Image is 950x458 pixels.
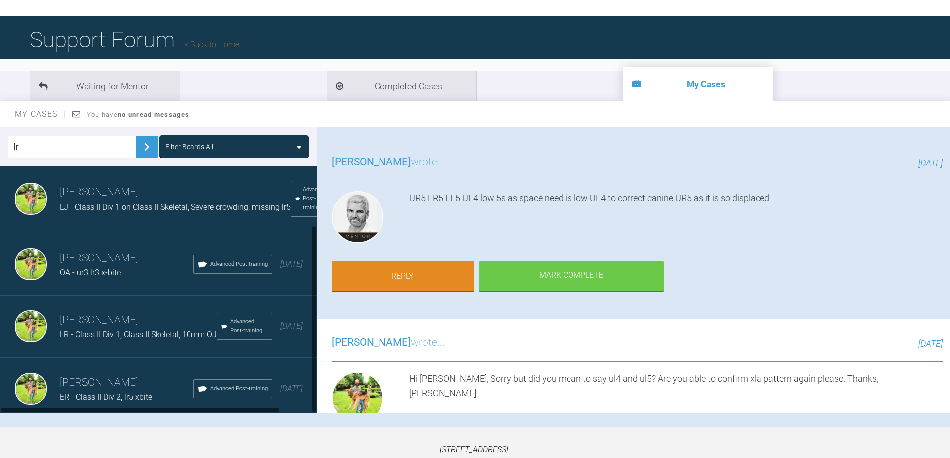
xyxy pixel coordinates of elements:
input: Enter Case ID or Title [8,136,136,158]
h3: wrote... [332,334,445,351]
li: Completed Cases [327,71,476,101]
h3: [PERSON_NAME] [60,250,193,267]
h1: Support Forum [30,22,239,57]
strong: no unread messages [118,111,189,118]
span: LJ - Class II Div 1 on Class II Skeletal, Severe crowding, missing lr5 [60,202,291,212]
img: Ross Hobson [332,191,383,243]
span: You have [87,111,189,118]
a: Back to Home [185,40,239,49]
div: Mark Complete [479,261,664,292]
span: [DATE] [280,259,303,269]
h3: [PERSON_NAME] [60,184,291,201]
span: [PERSON_NAME] [332,336,411,348]
div: UR5 LR5 LL5 UL4 low 5s as space need is low UL4 to correct canine UR5 as it is so displaced [409,191,943,247]
div: Filter Boards: All [165,141,213,152]
span: Advanced Post-training [303,185,332,212]
span: [DATE] [918,158,943,168]
div: Hi [PERSON_NAME], Sorry but did you mean to say ul4 and ul5? Are you able to confirm xla pattern ... [409,372,943,428]
span: [DATE] [918,338,943,349]
img: Dipak Parmar [332,372,383,424]
li: My Cases [623,67,773,101]
span: Advanced Post-training [230,317,268,335]
img: chevronRight.28bd32b0.svg [139,139,155,154]
img: Dipak Parmar [15,248,47,280]
img: Dipak Parmar [15,373,47,405]
img: Dipak Parmar [15,183,47,215]
span: Advanced Post-training [210,384,268,393]
span: [DATE] [280,384,303,393]
span: My Cases [15,109,66,119]
span: OA - ur3 lr3 x-bite [60,268,121,277]
h3: [PERSON_NAME] [60,374,193,391]
img: Dipak Parmar [15,310,47,342]
li: Waiting for Mentor [30,71,180,101]
span: Advanced Post-training [210,260,268,269]
span: [PERSON_NAME] [332,156,411,168]
span: [DATE] [280,321,303,331]
span: LR - Class II Div 1, Class II Skeletal, 10mm OJ [60,330,217,339]
h3: [PERSON_NAME] [60,312,217,329]
a: Reply [332,261,474,292]
h3: wrote... [332,154,445,171]
span: ER - Class II Div 2, lr5 xbite [60,392,152,402]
